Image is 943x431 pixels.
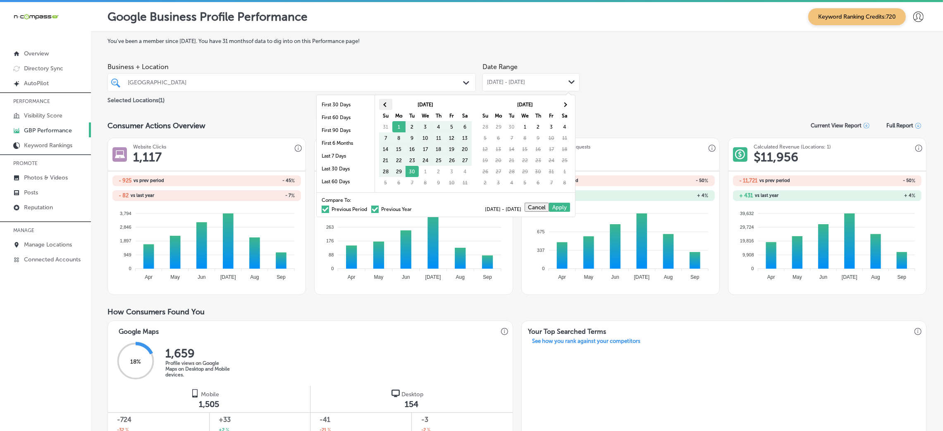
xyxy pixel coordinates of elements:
[871,274,880,280] tspan: Aug
[392,110,406,121] th: Mo
[24,174,68,181] p: Photos & Videos
[558,155,571,166] td: 25
[445,144,458,155] td: 19
[207,193,295,199] h2: - 7
[458,110,472,121] th: Sa
[24,142,72,149] p: Keyword Rankings
[392,144,406,155] td: 15
[291,178,295,184] span: %
[532,132,545,144] td: 9
[120,238,131,243] tspan: 1,897
[458,177,472,188] td: 11
[419,144,432,155] td: 17
[107,307,205,316] span: How Consumers Found You
[525,203,549,212] button: Cancel
[621,178,709,184] h2: - 50
[705,178,709,184] span: %
[379,144,392,155] td: 14
[479,166,492,177] td: 26
[24,50,49,57] p: Overview
[419,166,432,177] td: 1
[505,110,518,121] th: Tu
[119,192,129,199] h2: - 82
[458,144,472,155] td: 20
[912,193,915,199] span: %
[740,225,754,230] tspan: 29,724
[392,389,400,397] img: logo
[751,266,754,271] tspan: 0
[374,274,384,280] tspan: May
[739,177,757,184] h2: - 11,721
[690,274,699,280] tspan: Sep
[912,178,915,184] span: %
[740,238,754,243] tspan: 19,816
[492,110,505,121] th: Mo
[13,13,59,21] img: 660ab0bf-5cc7-4cb8-ba1c-48b5ae0f18e60NCTV_CLogo_TV_Black_-500x88.png
[24,65,63,72] p: Directory Sync
[492,166,505,177] td: 27
[537,229,544,234] tspan: 675
[317,175,375,188] li: Last 60 Days
[505,177,518,188] td: 4
[24,80,49,87] p: AutoPilot
[405,399,418,409] span: 154
[406,144,419,155] td: 16
[505,144,518,155] td: 14
[532,166,545,177] td: 30
[458,166,472,177] td: 4
[199,399,219,409] span: 1,505
[492,99,558,110] th: [DATE]
[767,274,775,280] tspan: Apr
[119,177,131,184] h2: - 925
[401,391,423,398] span: Desktop
[545,144,558,155] td: 17
[584,274,593,280] tspan: May
[220,274,236,280] tspan: [DATE]
[479,177,492,188] td: 2
[379,155,392,166] td: 21
[432,177,445,188] td: 9
[432,155,445,166] td: 25
[827,193,915,199] h2: + 4
[124,252,131,257] tspan: 949
[134,178,164,183] span: vs prev period
[545,110,558,121] th: Fr
[317,163,375,175] li: Last 30 Days
[522,321,613,338] h3: Your Top Searched Terms
[545,166,558,177] td: 31
[545,132,558,144] td: 10
[432,110,445,121] th: Th
[505,155,518,166] td: 21
[348,274,356,280] tspan: Apr
[518,121,532,132] td: 1
[479,132,492,144] td: 5
[421,415,504,425] span: -3
[419,110,432,121] th: We
[133,144,166,150] h3: Website Clicks
[492,132,505,144] td: 6
[479,121,492,132] td: 28
[558,166,571,177] td: 1
[518,110,532,121] th: We
[479,155,492,166] td: 19
[611,274,619,280] tspan: Jun
[317,188,375,201] li: Last 90 Days
[322,207,367,212] label: Previous Period
[419,132,432,144] td: 10
[458,121,472,132] td: 6
[219,415,301,425] span: +33
[664,274,673,280] tspan: Aug
[526,338,647,347] a: See how you rank against your competitors
[445,121,458,132] td: 5
[492,144,505,155] td: 13
[326,238,334,243] tspan: 176
[458,132,472,144] td: 13
[402,274,410,280] tspan: Jun
[332,266,334,271] tspan: 0
[479,144,492,155] td: 12
[24,112,62,119] p: Visibility Score
[705,193,709,199] span: %
[277,274,286,280] tspan: Sep
[432,166,445,177] td: 2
